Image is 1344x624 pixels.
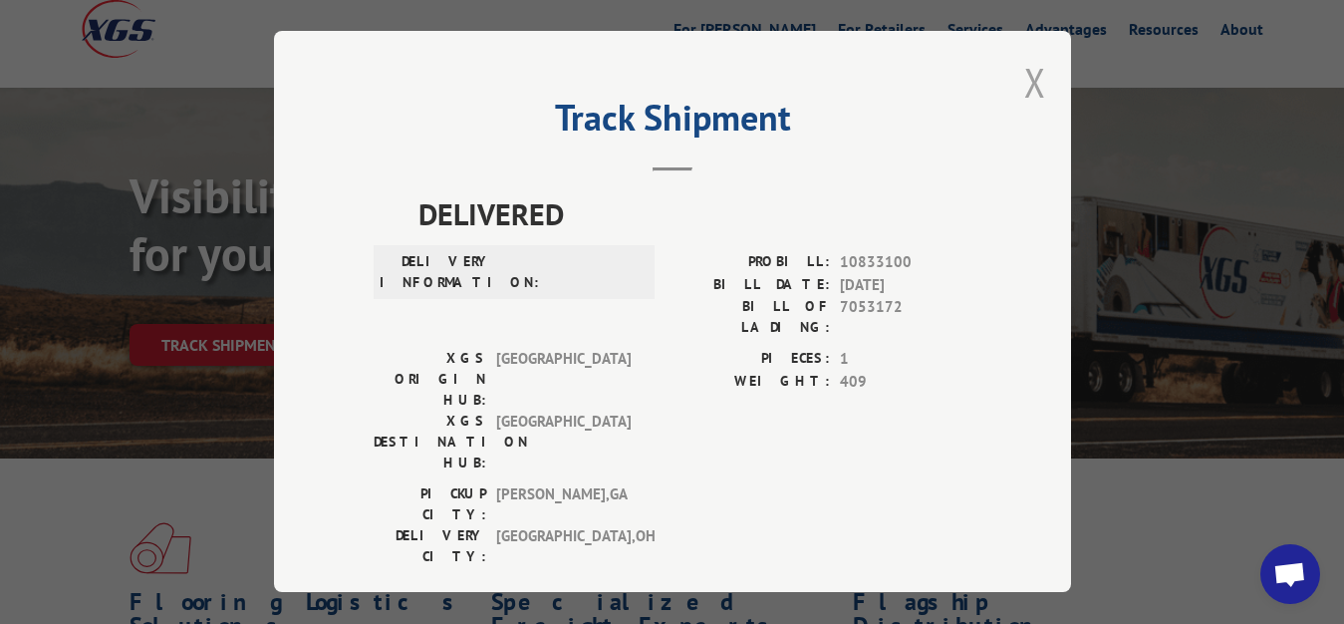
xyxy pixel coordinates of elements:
label: DELIVERY INFORMATION: [380,251,492,293]
label: PROBILL: [672,251,830,274]
button: Close modal [1024,56,1046,109]
label: PICKUP CITY: [374,483,486,525]
span: 1 [840,348,971,371]
label: DELIVERY CITY: [374,525,486,567]
span: [DATE] [840,274,971,297]
span: 409 [840,371,971,394]
label: PIECES: [672,348,830,371]
span: [GEOGRAPHIC_DATA] [496,348,631,411]
label: WEIGHT: [672,371,830,394]
span: DELIVERED [418,191,971,236]
label: XGS ORIGIN HUB: [374,348,486,411]
span: [GEOGRAPHIC_DATA] , OH [496,525,631,567]
h2: Track Shipment [374,104,971,142]
span: [GEOGRAPHIC_DATA] [496,411,631,473]
span: 7053172 [840,296,971,338]
div: Open chat [1260,544,1320,604]
label: XGS DESTINATION HUB: [374,411,486,473]
label: BILL DATE: [672,274,830,297]
label: BILL OF LADING: [672,296,830,338]
span: 10833100 [840,251,971,274]
span: [PERSON_NAME] , GA [496,483,631,525]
